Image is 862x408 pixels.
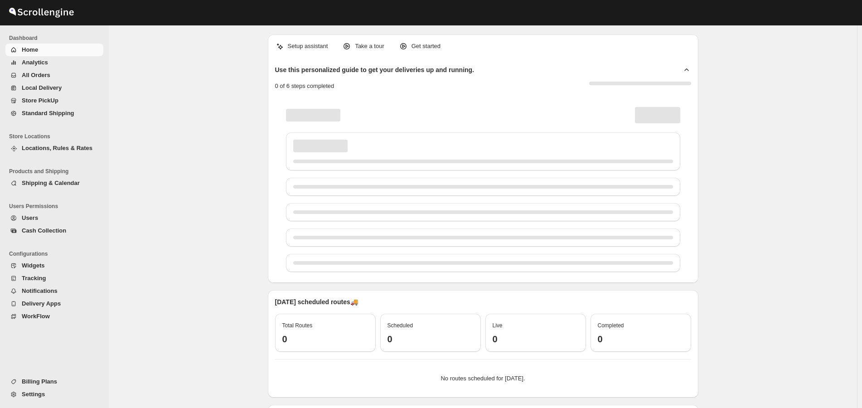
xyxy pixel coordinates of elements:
[5,44,103,56] button: Home
[9,34,104,42] span: Dashboard
[288,42,328,51] p: Setup assistant
[22,180,80,186] span: Shipping & Calendar
[5,272,103,285] button: Tracking
[5,224,103,237] button: Cash Collection
[282,374,684,383] p: No routes scheduled for [DATE].
[5,177,103,189] button: Shipping & Calendar
[22,145,92,151] span: Locations, Rules & Rates
[275,297,691,306] p: [DATE] scheduled routes 🚚
[9,203,104,210] span: Users Permissions
[5,259,103,272] button: Widgets
[22,214,38,221] span: Users
[22,262,44,269] span: Widgets
[387,322,413,329] span: Scheduled
[22,110,74,117] span: Standard Shipping
[22,59,48,66] span: Analytics
[5,212,103,224] button: Users
[22,287,58,294] span: Notifications
[22,84,62,91] span: Local Delivery
[22,97,58,104] span: Store PickUp
[5,142,103,155] button: Locations, Rules & Rates
[22,378,57,385] span: Billing Plans
[275,82,334,91] p: 0 of 6 steps completed
[22,72,50,78] span: All Orders
[5,69,103,82] button: All Orders
[282,334,368,345] h3: 0
[493,334,579,345] h3: 0
[275,65,475,74] h2: Use this personalized guide to get your deliveries up and running.
[9,133,104,140] span: Store Locations
[5,375,103,388] button: Billing Plans
[22,300,61,307] span: Delivery Apps
[387,334,474,345] h3: 0
[5,56,103,69] button: Analytics
[275,98,691,276] div: Page loading
[22,46,38,53] span: Home
[22,227,66,234] span: Cash Collection
[598,322,624,329] span: Completed
[282,322,313,329] span: Total Routes
[22,275,46,282] span: Tracking
[5,388,103,401] button: Settings
[598,334,684,345] h3: 0
[355,42,384,51] p: Take a tour
[5,297,103,310] button: Delivery Apps
[412,42,441,51] p: Get started
[5,285,103,297] button: Notifications
[5,310,103,323] button: WorkFlow
[493,322,503,329] span: Live
[9,250,104,257] span: Configurations
[22,391,45,398] span: Settings
[9,168,104,175] span: Products and Shipping
[22,313,50,320] span: WorkFlow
